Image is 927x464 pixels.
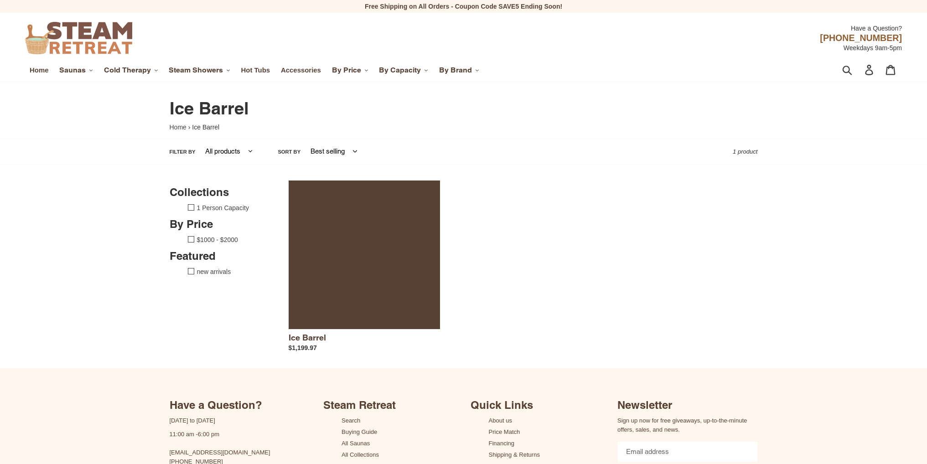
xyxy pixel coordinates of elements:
[25,22,132,54] img: Steam Retreat
[342,428,377,435] a: Buying Guide
[820,33,902,43] span: [PHONE_NUMBER]
[489,451,540,458] a: Shipping & Returns
[104,66,151,75] span: Cold Therapy
[374,63,433,77] button: By Capacity
[169,66,223,75] span: Steam Showers
[197,236,238,243] a: $1000 - $2000
[164,63,235,77] button: Steam Showers
[25,64,53,76] a: Home
[55,63,98,77] button: Saunas
[379,66,421,75] span: By Capacity
[241,66,270,74] span: Hot Tubs
[342,440,370,447] a: All Saunas
[332,66,361,75] span: By Price
[439,66,472,75] span: By Brand
[170,416,310,425] p: [DATE] to [DATE]
[59,66,86,75] span: Saunas
[489,428,520,435] a: Price Match
[99,63,163,77] button: Cold Therapy
[170,147,196,156] label: Filter by
[170,124,186,131] a: Home
[170,185,282,199] h3: Collections
[30,66,48,74] span: Home
[323,398,396,412] p: Steam Retreat
[170,217,282,231] h3: By Price
[847,60,871,80] input: Search
[237,64,275,76] a: Hot Tubs
[617,398,758,412] p: Newsletter
[192,124,219,131] span: Ice Barrel
[170,123,758,132] nav: breadcrumbs
[278,147,300,156] label: Sort by
[197,204,249,211] a: 1 Person Capacity
[733,148,757,155] span: 1 product
[489,417,513,424] a: About us
[188,124,191,131] span: ›
[317,19,902,33] div: Have a Question?
[342,417,360,424] a: Search
[170,249,282,263] h3: Featured
[276,64,326,76] a: Accessories
[170,98,249,119] span: Ice Barrel
[617,416,758,434] p: Sign up now for free giveaways, up-to-the-minute offers, sales, and news.
[489,440,515,447] a: Financing
[342,451,379,458] a: All Collections
[197,268,231,275] a: new arrivals
[327,63,373,77] button: By Price
[617,441,758,462] input: Email address
[471,398,547,412] p: Quick Links
[435,63,484,77] button: By Brand
[281,66,321,74] span: Accessories
[170,398,310,412] p: Have a Question?
[844,44,902,52] span: Weekdays 9am-5pm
